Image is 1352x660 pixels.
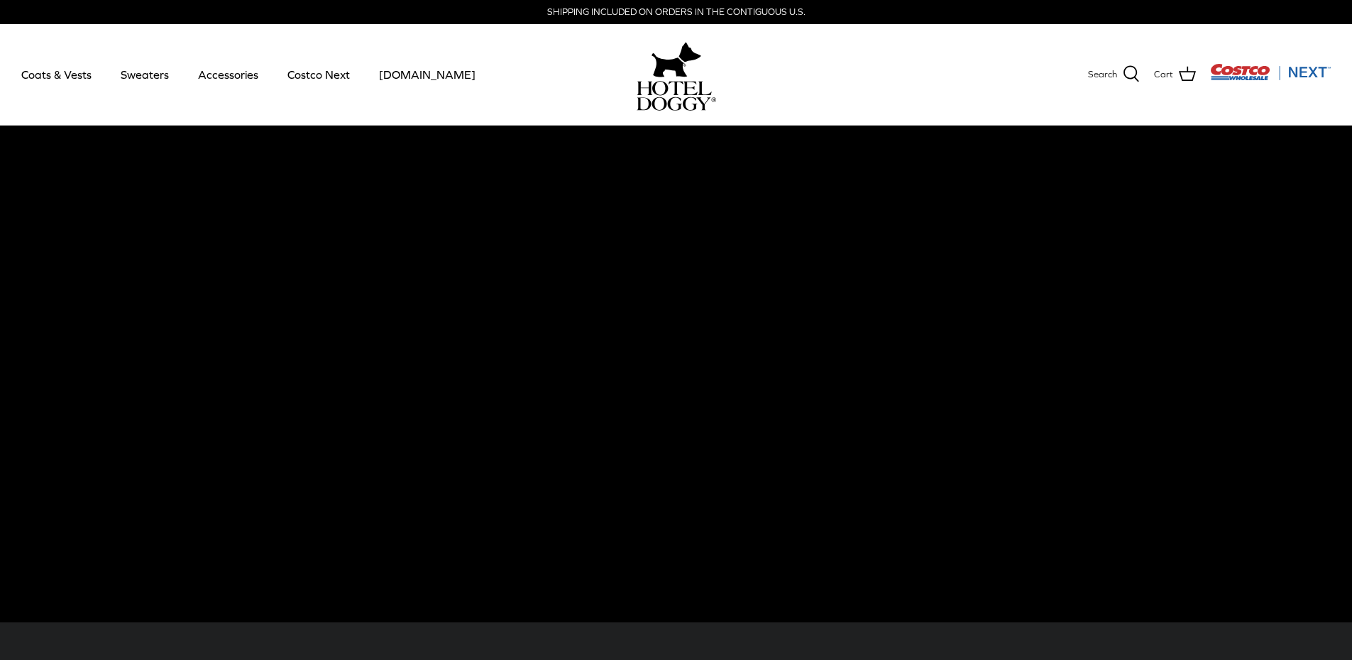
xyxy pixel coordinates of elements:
a: hoteldoggy.com hoteldoggycom [637,38,716,111]
a: Search [1088,65,1140,84]
a: Costco Next [275,50,363,99]
a: [DOMAIN_NAME] [366,50,488,99]
span: Search [1088,67,1117,82]
span: Cart [1154,67,1173,82]
a: Cart [1154,65,1196,84]
img: hoteldoggycom [637,81,716,111]
img: Costco Next [1210,63,1331,81]
a: Sweaters [108,50,182,99]
a: Visit Costco Next [1210,72,1331,83]
img: hoteldoggy.com [652,38,701,81]
a: Accessories [185,50,271,99]
a: Coats & Vests [9,50,104,99]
